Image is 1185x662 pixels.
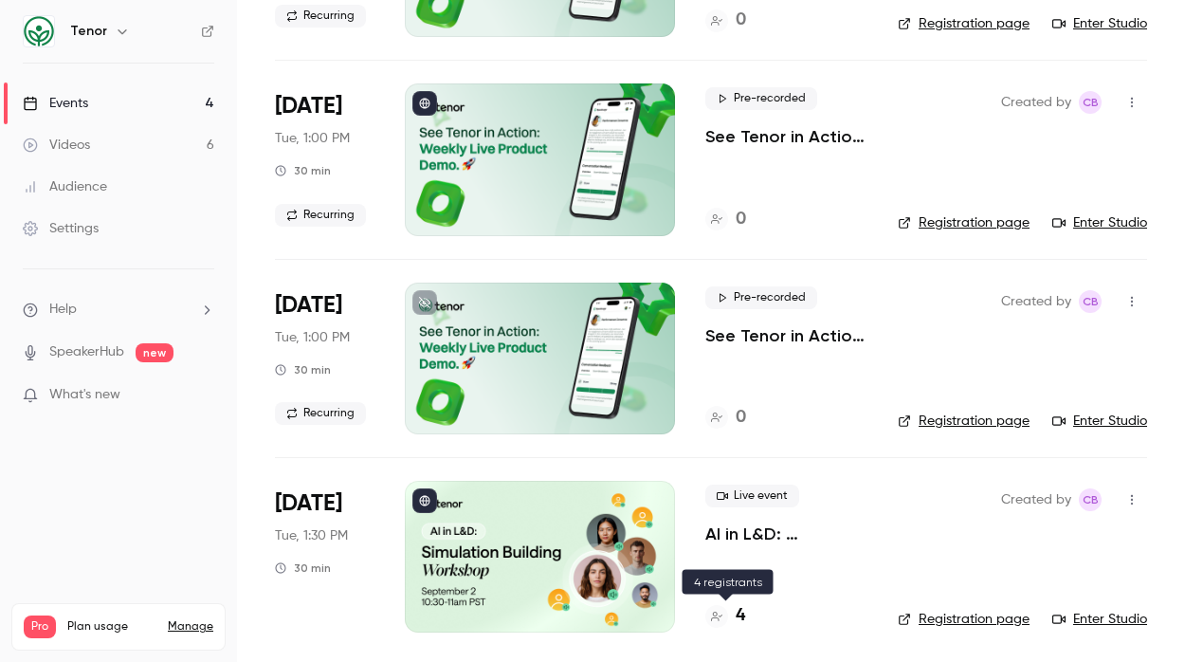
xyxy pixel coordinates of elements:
span: CB [1083,488,1099,511]
div: Audience [23,177,107,196]
span: Help [49,300,77,320]
div: Settings [23,219,99,238]
span: Plan usage [67,619,156,634]
a: SpeakerHub [49,342,124,362]
span: Created by [1001,290,1071,313]
span: Tue, 1:00 PM [275,129,350,148]
div: Sep 2 Tue, 10:30 AM (America/Los Angeles) [275,481,374,633]
h4: 0 [736,207,746,232]
li: help-dropdown-opener [23,300,214,320]
div: Videos [23,136,90,155]
span: [DATE] [275,488,342,519]
a: Enter Studio [1052,610,1147,629]
span: Pro [24,616,56,638]
h4: 0 [736,405,746,431]
a: See Tenor in Action: Weekly Live Product Demo 🚀 [705,125,867,148]
a: 0 [705,207,746,232]
span: Created by [1001,91,1071,114]
a: Registration page [898,213,1030,232]
h4: 0 [736,8,746,33]
a: Enter Studio [1052,213,1147,232]
span: Recurring [275,5,366,28]
span: Created by [1001,488,1071,511]
span: CB [1083,91,1099,114]
a: Registration page [898,412,1030,431]
div: 30 min [275,362,331,377]
span: Live event [705,485,799,507]
a: Enter Studio [1052,412,1147,431]
span: Recurring [275,402,366,425]
a: AI in L&D: Simulation Building Workshop [705,523,867,545]
a: 0 [705,8,746,33]
span: Pre-recorded [705,87,817,110]
span: [DATE] [275,91,342,121]
div: 30 min [275,561,331,576]
span: [DATE] [275,290,342,321]
a: Manage [168,619,213,634]
span: Chloe Beard [1079,91,1102,114]
div: Aug 26 Tue, 10:00 AM (America/Los Angeles) [275,83,374,235]
div: 30 min [275,163,331,178]
a: 0 [705,405,746,431]
h4: 4 [736,603,745,629]
span: Chloe Beard [1079,488,1102,511]
div: Sep 2 Tue, 10:00 AM (America/Los Angeles) [275,283,374,434]
span: Recurring [275,204,366,227]
h6: Tenor [70,22,107,41]
span: Tue, 1:00 PM [275,328,350,347]
div: Events [23,94,88,113]
span: Tue, 1:30 PM [275,526,348,545]
a: 4 [705,603,745,629]
a: Enter Studio [1052,14,1147,33]
span: Chloe Beard [1079,290,1102,313]
a: Registration page [898,610,1030,629]
a: Registration page [898,14,1030,33]
a: See Tenor in Action: Weekly Live Product Demo 🚀 [705,324,867,347]
span: new [136,343,173,362]
span: CB [1083,290,1099,313]
img: Tenor [24,16,54,46]
span: What's new [49,385,120,405]
span: Pre-recorded [705,286,817,309]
